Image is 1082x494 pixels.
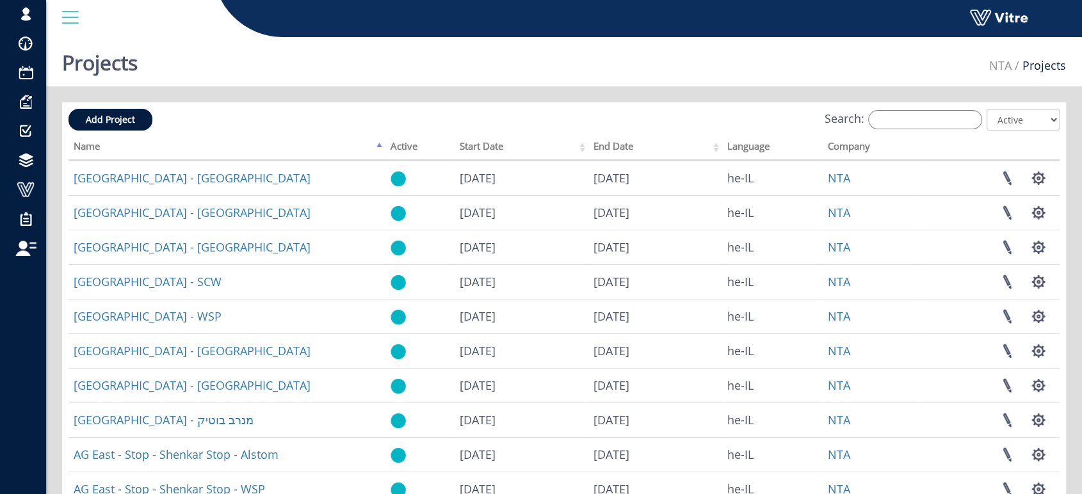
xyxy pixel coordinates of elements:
[74,205,311,220] a: [GEOGRAPHIC_DATA] - [GEOGRAPHIC_DATA]
[827,274,850,289] a: NTA
[588,264,722,299] td: [DATE]
[827,378,850,393] a: NTA
[989,58,1012,73] a: NTA
[827,343,850,358] a: NTA
[455,136,588,161] th: Start Date: activate to sort column ascending
[455,264,588,299] td: [DATE]
[385,136,455,161] th: Active
[588,195,722,230] td: [DATE]
[722,368,823,402] td: he-IL
[722,402,823,437] td: he-IL
[868,110,982,129] input: Search:
[588,161,722,195] td: [DATE]
[455,437,588,472] td: [DATE]
[391,309,406,325] img: yes
[74,343,311,358] a: [GEOGRAPHIC_DATA] - [GEOGRAPHIC_DATA]
[69,109,152,131] a: Add Project
[74,170,311,186] a: [GEOGRAPHIC_DATA] - [GEOGRAPHIC_DATA]
[1012,58,1066,74] li: Projects
[722,161,823,195] td: he-IL
[455,161,588,195] td: [DATE]
[827,447,850,462] a: NTA
[588,136,722,161] th: End Date: activate to sort column ascending
[74,378,311,393] a: [GEOGRAPHIC_DATA] - [GEOGRAPHIC_DATA]
[722,437,823,472] td: he-IL
[827,205,850,220] a: NTA
[391,275,406,291] img: yes
[86,113,135,125] span: Add Project
[827,308,850,324] a: NTA
[391,447,406,463] img: yes
[722,195,823,230] td: he-IL
[722,264,823,299] td: he-IL
[455,402,588,437] td: [DATE]
[74,308,222,324] a: [GEOGRAPHIC_DATA] - WSP
[455,195,588,230] td: [DATE]
[69,136,385,161] th: Name: activate to sort column descending
[74,412,254,427] a: [GEOGRAPHIC_DATA] - מנרב בוטיק
[827,170,850,186] a: NTA
[391,205,406,221] img: yes
[825,110,982,129] label: Search:
[391,413,406,429] img: yes
[588,299,722,333] td: [DATE]
[74,447,279,462] a: AG East - Stop - Shenkar Stop - Alstom
[391,240,406,256] img: yes
[391,344,406,360] img: yes
[722,230,823,264] td: he-IL
[827,239,850,255] a: NTA
[62,32,138,86] h1: Projects
[722,136,823,161] th: Language
[822,136,921,161] th: Company
[455,299,588,333] td: [DATE]
[455,368,588,402] td: [DATE]
[391,171,406,187] img: yes
[74,239,311,255] a: [GEOGRAPHIC_DATA] - [GEOGRAPHIC_DATA]
[588,437,722,472] td: [DATE]
[722,299,823,333] td: he-IL
[391,378,406,394] img: yes
[827,412,850,427] a: NTA
[74,274,222,289] a: [GEOGRAPHIC_DATA] - SCW
[588,230,722,264] td: [DATE]
[588,368,722,402] td: [DATE]
[455,333,588,368] td: [DATE]
[455,230,588,264] td: [DATE]
[722,333,823,368] td: he-IL
[588,333,722,368] td: [DATE]
[588,402,722,437] td: [DATE]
